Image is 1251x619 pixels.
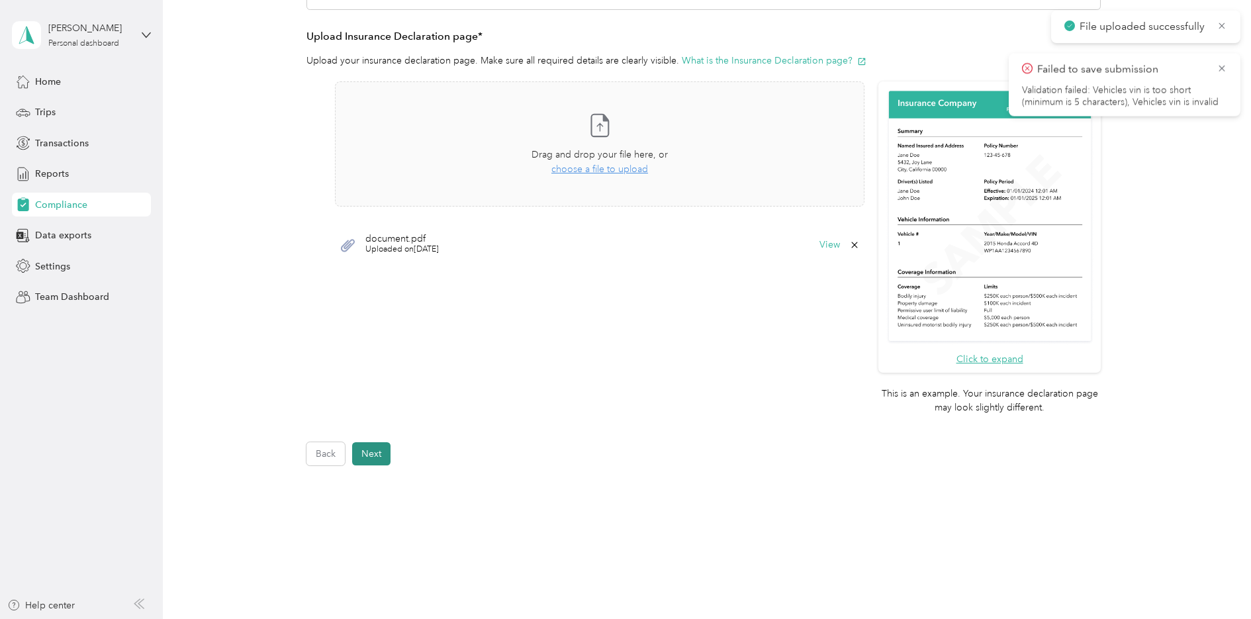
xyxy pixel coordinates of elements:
[886,89,1094,345] img: Sample insurance declaration
[306,28,1101,45] h3: Upload Insurance Declaration page*
[35,290,109,304] span: Team Dashboard
[336,82,864,206] span: Drag and drop your file here, orchoose a file to upload
[35,136,89,150] span: Transactions
[306,54,1101,68] p: Upload your insurance declaration page. Make sure all required details are clearly visible.
[35,105,56,119] span: Trips
[1037,62,1207,78] p: Failed to save submission
[532,149,668,160] span: Drag and drop your file here, or
[48,40,119,48] div: Personal dashboard
[1080,19,1207,35] p: File uploaded successfully
[48,21,131,35] div: [PERSON_NAME]
[35,198,87,212] span: Compliance
[306,442,345,465] button: Back
[1022,85,1227,109] li: Validation failed: Vehicles vin is too short (minimum is 5 characters), Vehicles vin is invalid
[365,244,439,256] span: Uploaded on [DATE]
[682,54,866,68] button: What is the Insurance Declaration page?
[365,234,439,244] span: document.pdf
[878,387,1101,414] p: This is an example. Your insurance declaration page may look slightly different.
[1177,545,1251,619] iframe: Everlance-gr Chat Button Frame
[352,442,391,465] button: Next
[956,352,1023,366] button: Click to expand
[35,167,69,181] span: Reports
[35,75,61,89] span: Home
[35,260,70,273] span: Settings
[7,598,75,612] button: Help center
[819,240,840,250] button: View
[35,228,91,242] span: Data exports
[551,164,648,175] span: choose a file to upload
